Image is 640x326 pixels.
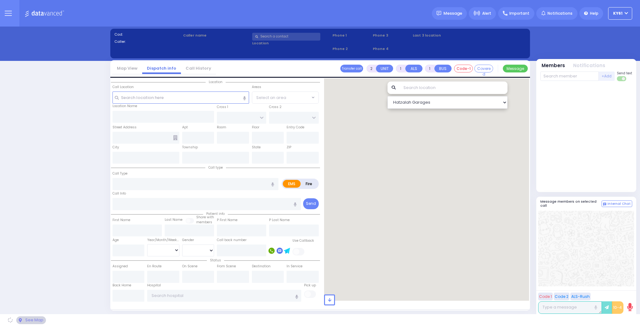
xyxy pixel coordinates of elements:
img: comment-alt.png [603,203,606,206]
span: Phone 4 [373,46,411,52]
a: Map View [112,65,142,71]
label: Street Address [112,125,137,130]
label: Areas [252,85,261,90]
button: UNIT [376,65,393,72]
label: Call Info [112,191,126,196]
button: Notifications [573,62,605,69]
button: KY61 [608,7,632,20]
label: Age [112,238,119,243]
span: Important [509,11,529,16]
a: Call History [181,65,216,71]
span: Location [206,80,226,84]
button: Code-1 [454,65,473,72]
span: Alert [482,11,491,16]
span: Internal Chat [607,202,631,206]
span: Send text [617,71,632,76]
input: Search a contact [252,33,320,41]
small: Share with [196,215,214,220]
span: Other building occupants [173,135,177,140]
label: Call back number [217,238,247,243]
button: ALS [405,65,422,72]
label: EMS [283,180,301,188]
span: Help [590,11,598,16]
span: Phone 1 [332,33,371,38]
label: P Last Name [269,218,290,223]
label: On Scene [182,264,197,269]
label: State [252,145,261,150]
button: ALS-Rush [570,293,591,300]
label: Assigned [112,264,128,269]
span: Status [207,258,224,263]
span: Patient info [203,211,228,216]
label: Pick up [304,283,316,288]
span: Phone 2 [332,46,371,52]
label: Location Name [112,104,137,109]
span: Message [443,10,462,17]
button: Members [542,62,565,69]
input: Search member [540,72,599,81]
div: See map [16,316,46,324]
span: Notifications [547,11,572,16]
label: Call Type [112,171,127,176]
label: Caller name [183,33,250,38]
label: Hospital [147,283,161,288]
label: Cross 2 [269,105,282,110]
button: Covered [474,65,493,72]
label: Gender [182,238,194,243]
label: In Service [287,264,302,269]
span: KY61 [613,11,622,16]
a: Dispatch info [142,65,181,71]
label: From Scene [217,264,236,269]
label: P First Name [217,218,237,223]
label: Call Location [112,85,134,90]
label: Use Callback [292,238,314,243]
div: Year/Month/Week/Day [147,238,179,243]
input: Search location here [112,91,249,103]
button: Code 2 [554,293,569,300]
label: Cross 1 [217,105,228,110]
label: En Route [147,264,162,269]
span: Call type [205,165,226,170]
label: Entry Code [287,125,304,130]
label: Location [252,41,331,46]
input: Search location [399,81,507,94]
label: ZIP [287,145,291,150]
label: Room [217,125,226,130]
label: Caller: [114,39,181,44]
button: Transfer call [340,65,363,72]
img: message.svg [437,11,441,16]
label: Fire [300,180,318,188]
label: City [112,145,119,150]
img: Logo [25,9,66,17]
button: Code 1 [538,293,553,300]
label: Apt [182,125,188,130]
button: BUS [434,65,452,72]
label: Floor [252,125,259,130]
button: Internal Chat [602,200,632,207]
label: Turn off text [617,76,627,82]
span: Phone 3 [373,33,411,38]
label: Township [182,145,198,150]
label: Last 3 location [413,33,469,38]
label: Last Name [165,217,182,222]
label: First Name [112,218,130,223]
span: Select an area [256,95,286,101]
h5: Message members on selected call [540,200,602,208]
input: Search hospital [147,290,301,302]
button: Send [303,198,319,209]
label: Cad: [114,32,181,37]
label: Back Home [112,283,131,288]
label: Destination [252,264,271,269]
span: members [196,220,212,225]
button: Message [503,65,528,72]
